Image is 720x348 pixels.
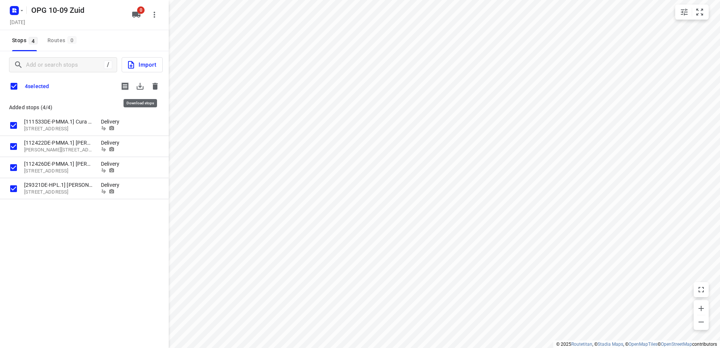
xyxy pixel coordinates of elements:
[29,37,38,44] span: 4
[137,6,145,14] span: 0
[117,57,163,72] a: Import
[104,61,112,69] div: /
[6,160,21,175] span: Select
[661,342,692,347] a: OpenStreetMap
[24,168,93,175] p: Gallwiestraße 50, 45892, Gelsenkirchen-resse, DE
[24,125,93,133] p: Heinrichstraße 155, 40239, Dusseldorf, DE
[25,83,49,89] p: 4 selected
[677,5,692,20] button: Map settings
[147,7,162,22] button: More
[24,181,93,189] p: [29321DE-HPL.1] [PERSON_NAME]
[6,78,22,94] span: Deselect all
[6,118,21,133] span: Select
[628,342,657,347] a: OpenMapTiles
[148,79,163,94] span: Delete stops
[598,342,623,347] a: Stadia Maps
[24,147,93,154] p: Otto-Hühn-Straße 7a, 58256, Ennepetal, DE
[101,118,124,125] p: Delivery
[692,5,707,20] button: Fit zoom
[127,60,156,70] span: Import
[101,181,124,189] p: Delivery
[24,118,93,125] p: [111533DE-PMMA.1] Cura Versicherung
[101,139,124,147] p: Delivery
[24,160,93,168] p: [112426DE-PMMA.1] Gregor Klasener
[24,139,93,147] p: [112422DE-PMMA.1] Norbert Schmidt
[571,342,592,347] a: Routetitan
[24,189,93,196] p: Kreuzherrenstraße 39, 41844, Wegberg, DE
[7,18,28,26] h5: Project date
[675,5,709,20] div: small contained button group
[122,57,163,72] button: Import
[28,4,126,16] h5: Rename
[129,7,144,22] button: 0
[117,79,133,94] button: Print shipping labels
[6,139,21,154] span: Select
[26,59,104,71] input: Add or search stops
[101,160,124,168] p: Delivery
[67,36,76,44] span: 0
[6,181,21,196] span: Select
[12,36,40,45] span: Stops
[556,342,717,347] li: © 2025 , © , © © contributors
[47,36,79,45] div: Routes
[9,103,160,112] p: Added stops (4/4)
